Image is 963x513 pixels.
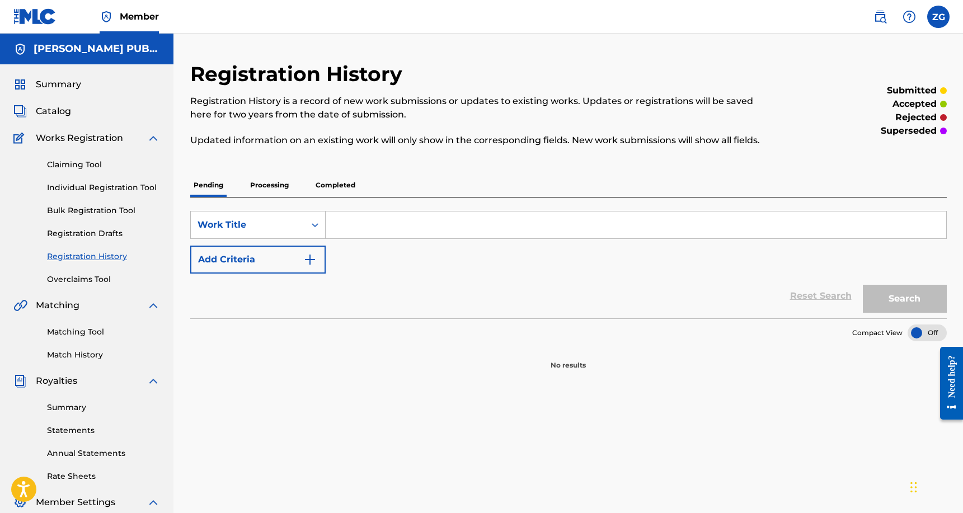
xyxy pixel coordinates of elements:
div: Work Title [198,218,298,232]
img: expand [147,374,160,388]
a: Matching Tool [47,326,160,338]
p: Pending [190,173,227,197]
img: Top Rightsholder [100,10,113,23]
p: Completed [312,173,359,197]
img: Catalog [13,105,27,118]
a: Registration Drafts [47,228,160,239]
img: Accounts [13,43,27,56]
a: Overclaims Tool [47,274,160,285]
p: Processing [247,173,292,197]
p: Registration History is a record of new work submissions or updates to existing works. Updates or... [190,95,773,121]
h5: ZACH GEITNER PUBLISHING [34,43,160,55]
img: Summary [13,78,27,91]
a: Annual Statements [47,448,160,459]
p: superseded [881,124,937,138]
span: Works Registration [36,131,123,145]
span: Compact View [852,328,903,338]
img: 9d2ae6d4665cec9f34b9.svg [303,253,317,266]
h2: Registration History [190,62,408,87]
span: Member [120,10,159,23]
button: Add Criteria [190,246,326,274]
a: Public Search [869,6,891,28]
img: expand [147,131,160,145]
img: expand [147,496,160,509]
div: Help [898,6,920,28]
p: accepted [892,97,937,111]
p: submitted [887,84,937,97]
div: User Menu [927,6,950,28]
p: No results [551,347,586,370]
img: MLC Logo [13,8,57,25]
span: Member Settings [36,496,115,509]
a: Statements [47,425,160,436]
p: rejected [895,111,937,124]
img: Royalties [13,374,27,388]
form: Search Form [190,211,947,318]
img: help [903,10,916,23]
img: Member Settings [13,496,27,509]
a: Bulk Registration Tool [47,205,160,217]
img: search [873,10,887,23]
p: Updated information on an existing work will only show in the corresponding fields. New work subm... [190,134,773,147]
span: Catalog [36,105,71,118]
img: Matching [13,299,27,312]
iframe: Resource Center [932,338,963,428]
a: CatalogCatalog [13,105,71,118]
a: Match History [47,349,160,361]
a: Claiming Tool [47,159,160,171]
a: Individual Registration Tool [47,182,160,194]
a: Rate Sheets [47,470,160,482]
span: Royalties [36,374,77,388]
iframe: Chat Widget [907,459,963,513]
a: Summary [47,402,160,413]
img: expand [147,299,160,312]
img: Works Registration [13,131,28,145]
a: SummarySummary [13,78,81,91]
div: Drag [910,470,917,504]
a: Registration History [47,251,160,262]
span: Summary [36,78,81,91]
span: Matching [36,299,79,312]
